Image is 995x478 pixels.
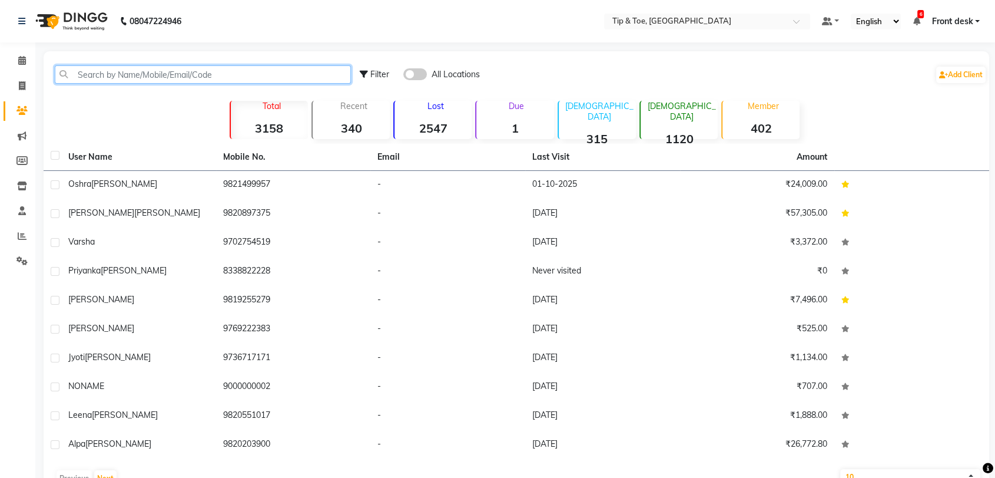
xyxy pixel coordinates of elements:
strong: 2547 [394,121,472,136]
span: Filter [370,69,389,80]
td: 8338822228 [216,258,371,286]
img: logo [30,5,111,38]
span: NO [68,381,81,391]
td: ₹57,305.00 [680,200,835,229]
td: - [370,402,525,431]
span: [PERSON_NAME] [101,265,167,276]
th: Email [370,144,525,171]
td: ₹1,134.00 [680,344,835,373]
p: [DEMOGRAPHIC_DATA] [563,101,636,122]
strong: 3158 [231,121,308,136]
span: All Locations [432,68,480,81]
td: - [370,229,525,258]
p: [DEMOGRAPHIC_DATA] [645,101,718,122]
span: [PERSON_NAME] [68,294,134,305]
strong: 1120 [641,131,718,146]
strong: 1 [476,121,553,136]
span: [PERSON_NAME] [92,410,158,420]
td: 9769222383 [216,315,371,344]
td: - [370,315,525,344]
td: [DATE] [525,373,680,402]
th: Mobile No. [216,144,371,171]
td: [DATE] [525,286,680,315]
p: Due [479,101,553,111]
span: [PERSON_NAME] [68,323,134,334]
td: [DATE] [525,229,680,258]
th: User Name [61,144,216,171]
td: ₹3,372.00 [680,229,835,258]
span: [PERSON_NAME] [85,352,151,362]
input: Search by Name/Mobile/Email/Code [55,65,351,84]
a: 6 [913,16,920,27]
span: 6 [917,10,924,18]
td: 9819255279 [216,286,371,315]
td: - [370,200,525,229]
td: 01-10-2025 [525,171,680,200]
span: [PERSON_NAME] [68,207,134,218]
span: [PERSON_NAME] [85,439,151,449]
td: Never visited [525,258,680,286]
td: 9820551017 [216,402,371,431]
td: [DATE] [525,402,680,431]
span: Oshra [68,179,91,189]
p: Member [727,101,800,111]
td: [DATE] [525,344,680,373]
span: Priyanka [68,265,101,276]
td: 9736717171 [216,344,371,373]
td: - [370,171,525,200]
td: - [370,344,525,373]
strong: 402 [722,121,800,136]
td: 9000000002 [216,373,371,402]
span: Jyoti [68,352,85,362]
td: [DATE] [525,200,680,229]
th: Last Visit [525,144,680,171]
td: [DATE] [525,431,680,460]
p: Lost [399,101,472,111]
td: 9820897375 [216,200,371,229]
td: ₹24,009.00 [680,171,835,200]
td: - [370,431,525,460]
strong: 315 [559,131,636,146]
span: Alpa [68,439,85,449]
p: Recent [317,101,390,111]
p: Total [236,101,308,111]
span: [PERSON_NAME] [91,179,157,189]
td: ₹1,888.00 [680,402,835,431]
a: Add Client [936,67,986,83]
span: Leena [68,410,92,420]
td: - [370,373,525,402]
td: 9820203900 [216,431,371,460]
td: ₹707.00 [680,373,835,402]
span: [PERSON_NAME] [134,207,200,218]
td: 9821499957 [216,171,371,200]
b: 08047224946 [130,5,181,38]
strong: 340 [313,121,390,136]
span: Varsha [68,236,95,247]
td: ₹525.00 [680,315,835,344]
td: ₹0 [680,258,835,286]
span: NAME [81,381,104,391]
th: Amount [790,144,834,170]
span: Front desk [931,15,973,28]
td: [DATE] [525,315,680,344]
td: 9702754519 [216,229,371,258]
td: - [370,286,525,315]
td: - [370,258,525,286]
td: ₹26,772.80 [680,431,835,460]
td: ₹7,496.00 [680,286,835,315]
